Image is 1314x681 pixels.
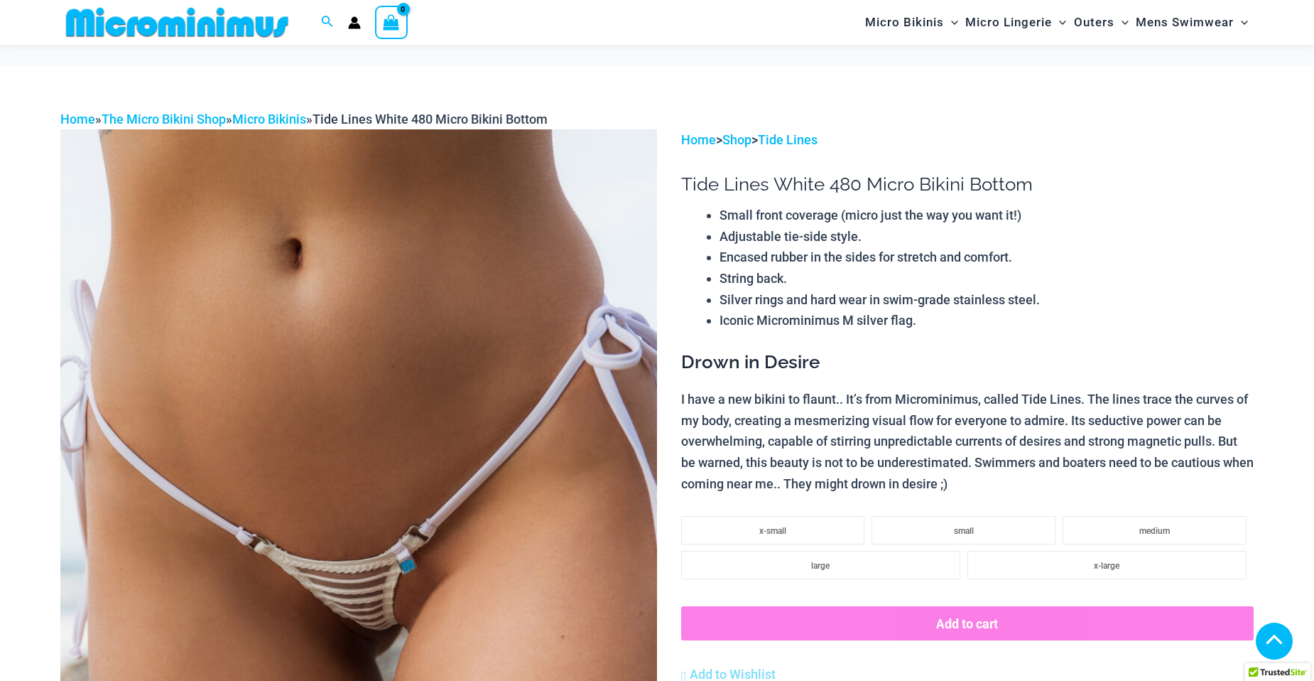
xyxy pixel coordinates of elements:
li: String back. [720,268,1254,289]
p: > > [681,129,1254,151]
a: Tide Lines [758,132,818,147]
li: Encased rubber in the sides for stretch and comfort. [720,247,1254,268]
li: Iconic Microminimus M silver flag. [720,310,1254,331]
span: large [811,561,830,571]
span: Mens Swimwear [1136,4,1234,41]
a: The Micro Bikini Shop [102,112,226,127]
a: View Shopping Cart, empty [375,6,408,38]
span: Menu Toggle [1052,4,1066,41]
span: x-small [759,526,786,536]
a: Home [60,112,95,127]
li: x-small [681,516,865,545]
nav: Site Navigation [859,2,1254,43]
h1: Tide Lines White 480 Micro Bikini Bottom [681,173,1254,195]
li: large [681,551,960,579]
li: medium [1063,516,1247,545]
a: OutersMenu ToggleMenu Toggle [1070,4,1132,41]
span: small [954,526,974,536]
li: Small front coverage (micro just the way you want it!) [720,205,1254,226]
span: Micro Bikinis [865,4,944,41]
span: » » » [60,112,548,127]
h3: Drown in Desire [681,350,1254,375]
a: Mens SwimwearMenu ToggleMenu Toggle [1132,4,1251,41]
a: Micro BikinisMenu ToggleMenu Toggle [862,4,962,41]
li: Adjustable tie-side style. [720,226,1254,247]
button: Add to cart [681,606,1254,640]
span: Outers [1074,4,1114,41]
a: Search icon link [321,14,334,31]
span: x-large [1094,561,1119,571]
span: Menu Toggle [944,4,958,41]
li: Silver rings and hard wear in swim-grade stainless steel. [720,289,1254,311]
span: medium [1139,526,1170,536]
span: Micro Lingerie [965,4,1052,41]
a: Account icon link [348,16,361,29]
a: Shop [722,132,751,147]
a: Home [681,132,716,147]
span: Menu Toggle [1114,4,1129,41]
li: small [872,516,1055,545]
span: Tide Lines White 480 Micro Bikini Bottom [313,112,548,127]
li: x-large [967,551,1247,579]
p: I have a new bikini to flaunt.. It’s from Microminimus, called Tide Lines. The lines trace the cu... [681,389,1254,495]
img: MM SHOP LOGO FLAT [60,6,294,38]
a: Micro Bikinis [232,112,306,127]
span: Menu Toggle [1234,4,1248,41]
a: Micro LingerieMenu ToggleMenu Toggle [962,4,1070,41]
